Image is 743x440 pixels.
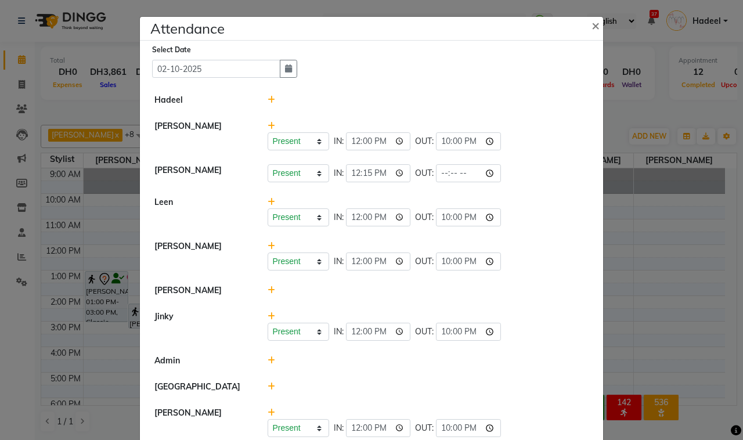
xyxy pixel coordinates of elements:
div: Jinky [146,311,259,341]
span: OUT: [415,135,434,147]
div: [GEOGRAPHIC_DATA] [146,381,259,393]
span: OUT: [415,211,434,223]
div: [PERSON_NAME] [146,407,259,437]
span: OUT: [415,422,434,434]
span: IN: [334,135,344,147]
span: OUT: [415,255,434,268]
input: Select date [152,60,280,78]
div: [PERSON_NAME] [146,284,259,297]
span: IN: [334,326,344,338]
div: [PERSON_NAME] [146,120,259,150]
span: IN: [334,211,344,223]
span: × [591,16,600,34]
span: OUT: [415,167,434,179]
div: Admin [146,355,259,367]
span: OUT: [415,326,434,338]
label: Select Date [152,45,191,55]
div: [PERSON_NAME] [146,240,259,271]
span: IN: [334,422,344,434]
div: Leen [146,196,259,226]
div: Hadeel [146,94,259,106]
button: Close [582,9,611,41]
div: [PERSON_NAME] [146,164,259,182]
span: IN: [334,255,344,268]
h4: Attendance [150,18,225,39]
span: IN: [334,167,344,179]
